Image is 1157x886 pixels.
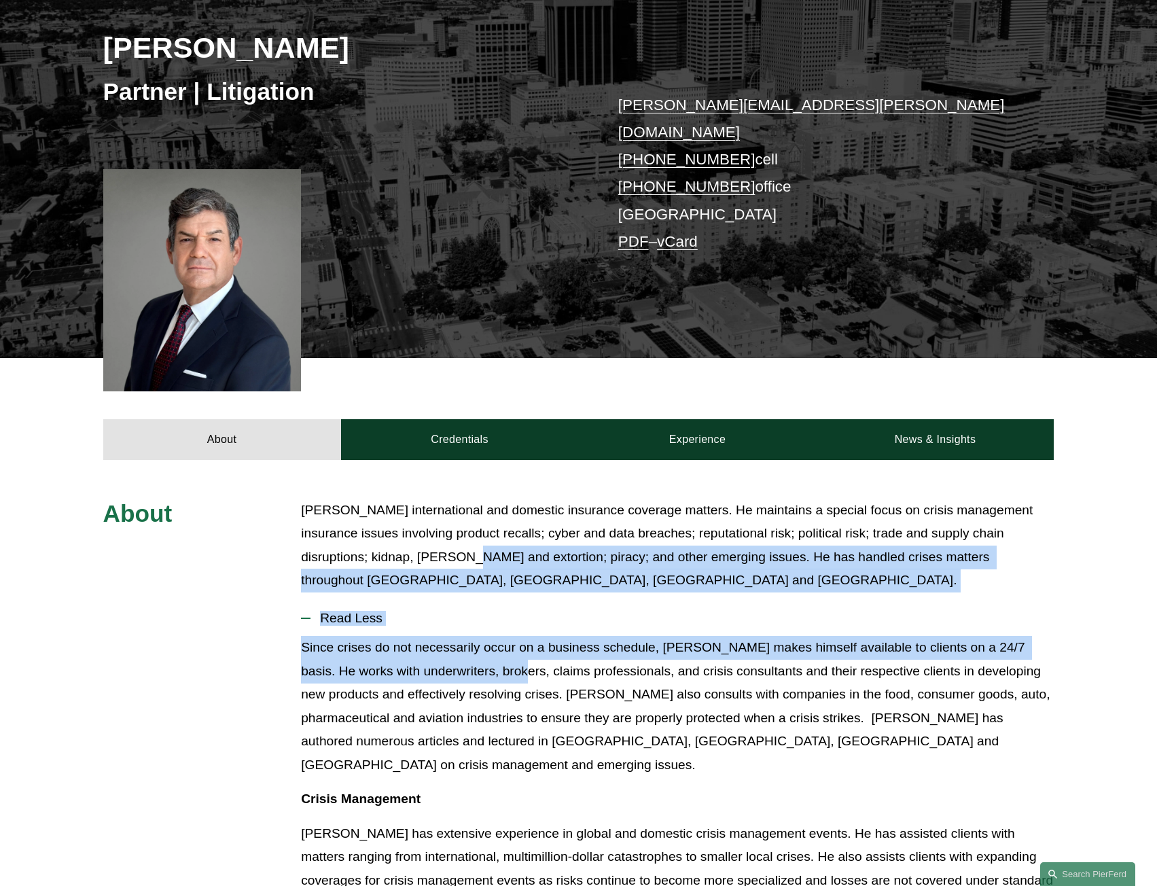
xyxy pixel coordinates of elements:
a: [PHONE_NUMBER] [618,178,755,195]
a: PDF [618,233,649,250]
strong: Crisis Management [301,792,421,806]
h2: [PERSON_NAME] [103,30,579,65]
span: About [103,500,173,527]
h3: Partner | Litigation [103,77,579,107]
button: Read Less [301,601,1054,636]
a: Credentials [341,419,579,460]
a: Search this site [1040,862,1135,886]
p: [PERSON_NAME] international and domestic insurance coverage matters. He maintains a special focus... [301,499,1054,592]
p: Since crises do not necessarily occur on a business schedule, [PERSON_NAME] makes himself availab... [301,636,1054,777]
span: Read Less [310,611,1054,626]
a: Experience [579,419,817,460]
a: [PERSON_NAME][EMAIL_ADDRESS][PERSON_NAME][DOMAIN_NAME] [618,96,1005,141]
p: cell office [GEOGRAPHIC_DATA] – [618,92,1014,256]
a: vCard [657,233,698,250]
a: About [103,419,341,460]
a: [PHONE_NUMBER] [618,151,755,168]
a: News & Insights [816,419,1054,460]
